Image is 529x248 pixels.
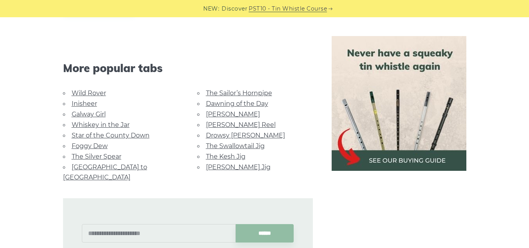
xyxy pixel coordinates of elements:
[72,153,121,160] a: The Silver Spear
[72,132,150,139] a: Star of the County Down
[206,121,276,129] a: [PERSON_NAME] Reel
[206,110,260,118] a: [PERSON_NAME]
[206,100,268,107] a: Dawning of the Day
[332,36,466,171] img: tin whistle buying guide
[72,100,97,107] a: Inisheer
[63,163,147,181] a: [GEOGRAPHIC_DATA] to [GEOGRAPHIC_DATA]
[249,4,327,13] a: PST10 - Tin Whistle Course
[206,142,265,150] a: The Swallowtail Jig
[72,110,106,118] a: Galway Girl
[203,4,219,13] span: NEW:
[206,89,272,97] a: The Sailor’s Hornpipe
[72,121,130,129] a: Whiskey in the Jar
[206,132,285,139] a: Drowsy [PERSON_NAME]
[206,163,271,171] a: [PERSON_NAME] Jig
[222,4,247,13] span: Discover
[206,153,246,160] a: The Kesh Jig
[72,142,108,150] a: Foggy Dew
[63,62,313,75] span: More popular tabs
[72,89,106,97] a: Wild Rover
